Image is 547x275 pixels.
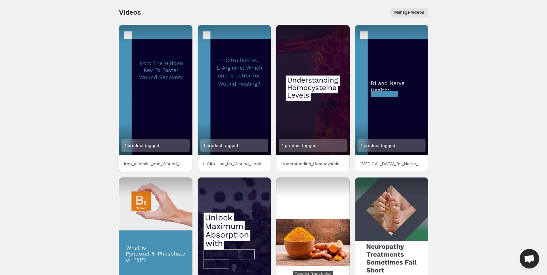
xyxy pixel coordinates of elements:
p: [MEDICAL_DATA]_for_Nerve_Health [360,160,423,167]
p: Understanding_Homocysteine_and_Health [281,160,344,167]
a: Open chat [520,249,539,268]
p: Iron_Vitamins_and_Wound_Healing [124,160,187,167]
span: Videos [119,8,141,16]
span: Manage videos [394,10,424,15]
button: Manage videos [390,8,428,17]
span: 1 product tagged [125,143,159,148]
span: 1 product tagged [203,143,238,148]
p: L-Citrulline_for_Wound_Healing [203,160,266,167]
span: 1 product tagged [282,143,316,148]
span: 1 product tagged [361,143,395,148]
